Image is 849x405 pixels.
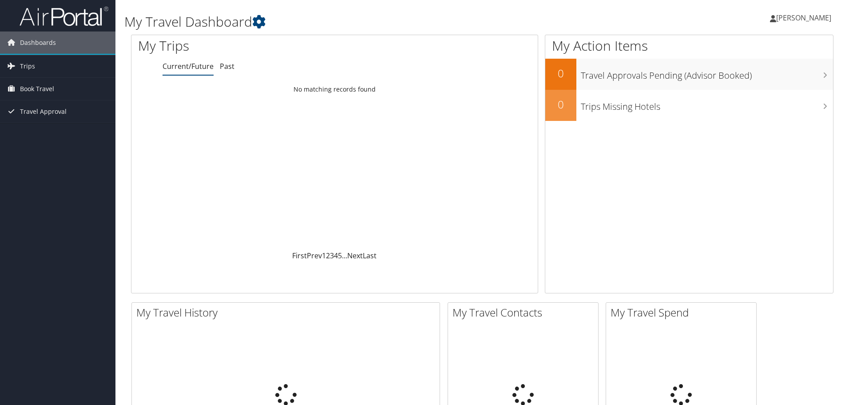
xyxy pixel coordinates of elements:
a: 0Travel Approvals Pending (Advisor Booked) [545,59,833,90]
a: Past [220,61,234,71]
a: Prev [307,251,322,261]
a: 4 [334,251,338,261]
h3: Travel Approvals Pending (Advisor Booked) [581,65,833,82]
h1: My Travel Dashboard [124,12,602,31]
img: airportal-logo.png [20,6,108,27]
a: Next [347,251,363,261]
a: 2 [326,251,330,261]
td: No matching records found [131,81,538,97]
span: Travel Approval [20,100,67,123]
a: 0Trips Missing Hotels [545,90,833,121]
span: … [342,251,347,261]
span: Book Travel [20,78,54,100]
h1: My Trips [138,36,362,55]
a: 1 [322,251,326,261]
a: 3 [330,251,334,261]
h2: 0 [545,66,576,81]
a: [PERSON_NAME] [770,4,840,31]
a: First [292,251,307,261]
a: Current/Future [163,61,214,71]
span: [PERSON_NAME] [776,13,831,23]
h2: My Travel History [136,305,440,320]
span: Trips [20,55,35,77]
span: Dashboards [20,32,56,54]
h1: My Action Items [545,36,833,55]
h2: 0 [545,97,576,112]
h2: My Travel Contacts [452,305,598,320]
a: 5 [338,251,342,261]
a: Last [363,251,377,261]
h2: My Travel Spend [611,305,756,320]
h3: Trips Missing Hotels [581,96,833,113]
